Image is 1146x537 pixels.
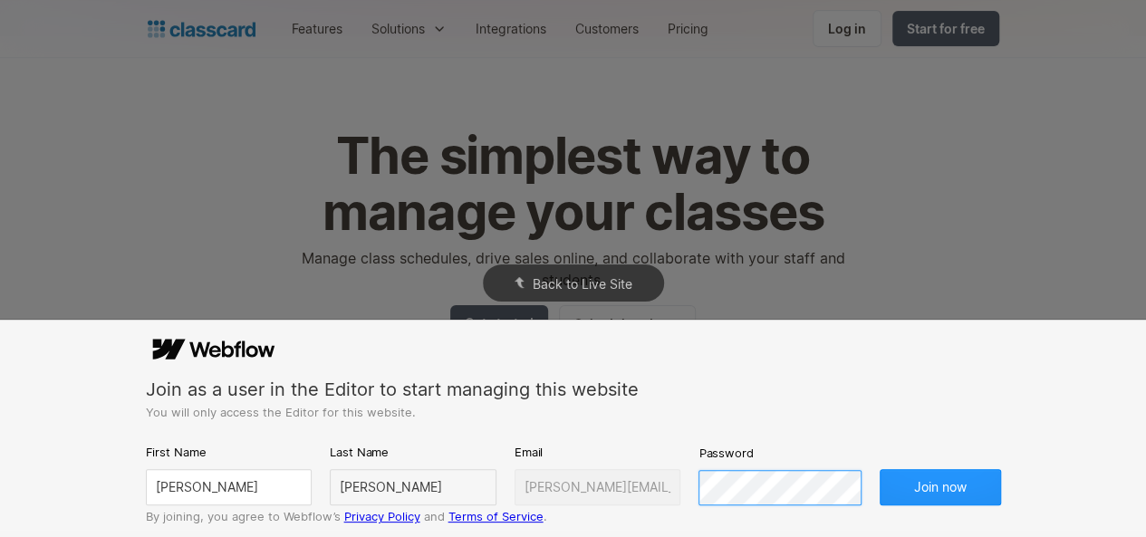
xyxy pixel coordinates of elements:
[146,509,1001,523] div: By joining, you agree to Webflow’s and .
[880,469,1001,505] button: Join now
[146,378,1001,402] div: Join as a user in the Editor to start managing this website
[515,444,543,460] span: Email
[146,405,1001,419] div: You will only access the Editor for this website.
[146,444,207,460] span: First Name
[330,444,389,460] span: Last Name
[533,276,632,292] span: Back to Live Site
[448,509,544,523] a: Terms of Service
[344,509,420,523] a: Privacy Policy
[698,445,753,461] span: Password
